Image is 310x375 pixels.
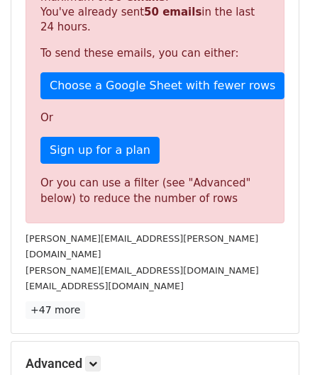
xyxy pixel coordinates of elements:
[26,265,259,276] small: [PERSON_NAME][EMAIL_ADDRESS][DOMAIN_NAME]
[40,137,160,164] a: Sign up for a plan
[26,356,284,371] h5: Advanced
[239,307,310,375] iframe: Chat Widget
[144,6,201,18] strong: 50 emails
[40,46,270,61] p: To send these emails, you can either:
[26,233,258,260] small: [PERSON_NAME][EMAIL_ADDRESS][PERSON_NAME][DOMAIN_NAME]
[26,281,184,291] small: [EMAIL_ADDRESS][DOMAIN_NAME]
[40,111,270,125] p: Or
[26,301,85,319] a: +47 more
[40,175,270,207] div: Or you can use a filter (see "Advanced" below) to reduce the number of rows
[40,72,284,99] a: Choose a Google Sheet with fewer rows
